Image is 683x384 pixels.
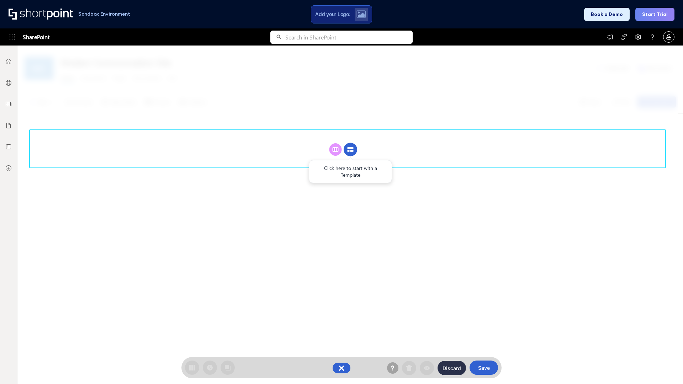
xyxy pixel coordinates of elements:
[470,361,498,375] button: Save
[438,361,466,375] button: Discard
[285,31,413,44] input: Search in SharePoint
[635,8,674,21] button: Start Trial
[315,11,350,17] span: Add your Logo:
[356,10,366,18] img: Upload logo
[78,12,130,16] h1: Sandbox Environment
[647,350,683,384] iframe: Chat Widget
[584,8,630,21] button: Book a Demo
[23,28,49,46] span: SharePoint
